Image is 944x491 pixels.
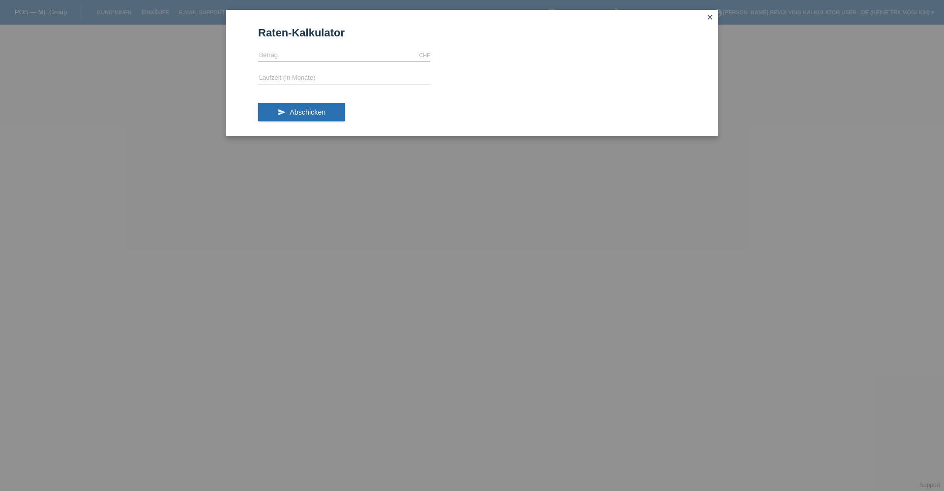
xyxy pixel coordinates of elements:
[278,108,286,116] i: send
[706,13,714,21] i: close
[419,52,430,58] div: CHF
[258,103,345,122] button: send Abschicken
[290,108,325,116] span: Abschicken
[704,12,716,24] a: close
[258,27,686,39] h1: Raten-Kalkulator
